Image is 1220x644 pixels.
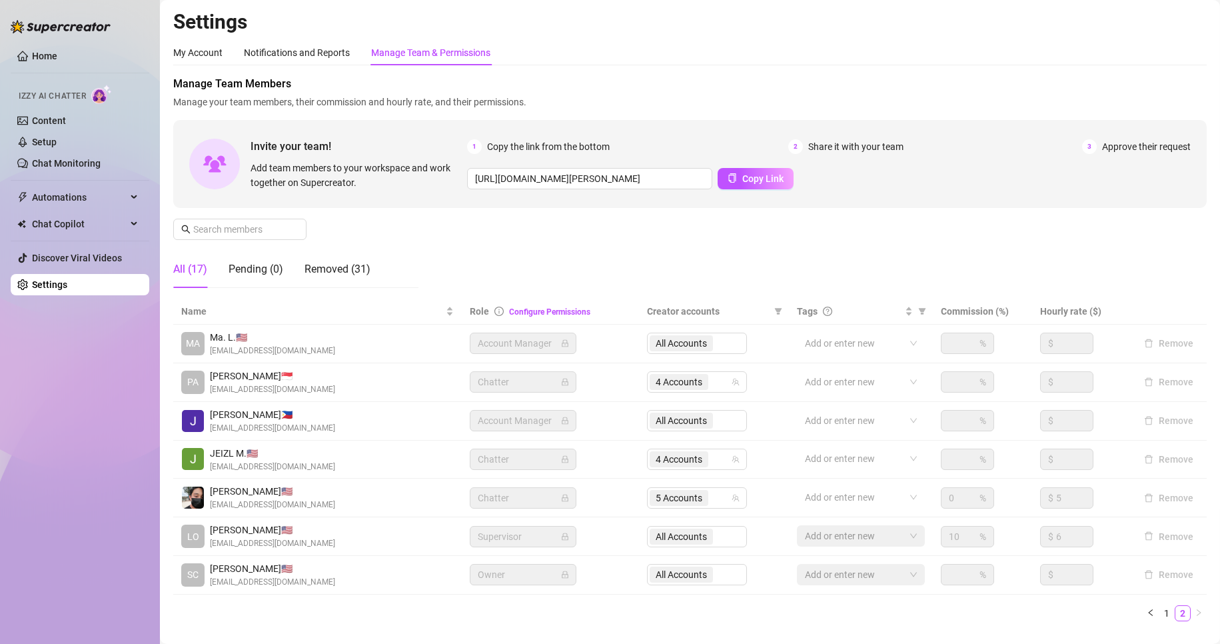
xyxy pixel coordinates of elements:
[32,253,122,263] a: Discover Viral Videos
[32,51,57,61] a: Home
[210,461,335,473] span: [EMAIL_ADDRESS][DOMAIN_NAME]
[1159,605,1175,621] li: 1
[187,529,199,544] span: LO
[1032,299,1131,325] th: Hourly rate ($)
[478,449,568,469] span: Chatter
[210,383,335,396] span: [EMAIL_ADDRESS][DOMAIN_NAME]
[181,304,443,319] span: Name
[732,378,740,386] span: team
[561,571,569,579] span: lock
[1143,605,1159,621] button: left
[915,301,929,321] span: filter
[823,307,832,316] span: question-circle
[244,45,350,60] div: Notifications and Reports
[561,455,569,463] span: lock
[656,491,702,505] span: 5 Accounts
[173,261,207,277] div: All (17)
[371,45,490,60] div: Manage Team & Permissions
[1139,529,1199,545] button: Remove
[1139,567,1199,583] button: Remove
[1139,490,1199,506] button: Remove
[173,95,1207,109] span: Manage your team members, their commission and hourly rate, and their permissions.
[561,339,569,347] span: lock
[509,307,590,317] a: Configure Permissions
[210,537,335,550] span: [EMAIL_ADDRESS][DOMAIN_NAME]
[210,422,335,435] span: [EMAIL_ADDRESS][DOMAIN_NAME]
[561,533,569,541] span: lock
[808,139,904,154] span: Share it with your team
[732,494,740,502] span: team
[173,9,1207,35] h2: Settings
[182,410,204,432] img: John Lhester
[933,299,1031,325] th: Commission (%)
[187,375,199,389] span: PA
[305,261,370,277] div: Removed (31)
[1139,374,1199,390] button: Remove
[788,139,803,154] span: 2
[210,345,335,357] span: [EMAIL_ADDRESS][DOMAIN_NAME]
[561,417,569,425] span: lock
[1139,451,1199,467] button: Remove
[182,448,204,470] img: JEIZL MALLARI
[187,567,199,582] span: SC
[478,411,568,431] span: Account Manager
[918,307,926,315] span: filter
[774,307,782,315] span: filter
[718,168,794,189] button: Copy Link
[1159,606,1174,621] a: 1
[728,173,737,183] span: copy
[561,378,569,386] span: lock
[732,455,740,463] span: team
[1143,605,1159,621] li: Previous Page
[186,336,200,351] span: MA
[494,307,504,316] span: info-circle
[1139,413,1199,429] button: Remove
[32,213,127,235] span: Chat Copilot
[650,374,708,390] span: 4 Accounts
[470,306,489,317] span: Role
[656,375,702,389] span: 4 Accounts
[487,139,610,154] span: Copy the link from the bottom
[210,561,335,576] span: [PERSON_NAME] 🇺🇸
[17,219,26,229] img: Chat Copilot
[561,494,569,502] span: lock
[210,576,335,589] span: [EMAIL_ADDRESS][DOMAIN_NAME]
[229,261,283,277] div: Pending (0)
[1139,335,1199,351] button: Remove
[11,20,111,33] img: logo-BBDzfeDw.svg
[173,45,223,60] div: My Account
[467,139,482,154] span: 1
[797,304,818,319] span: Tags
[742,173,784,184] span: Copy Link
[32,187,127,208] span: Automations
[32,115,66,126] a: Content
[772,301,785,321] span: filter
[478,488,568,508] span: Chatter
[210,446,335,461] span: JEIZL M. 🇺🇸
[1102,139,1191,154] span: Approve their request
[210,484,335,499] span: [PERSON_NAME] 🇺🇸
[656,452,702,467] span: 4 Accounts
[32,279,67,290] a: Settings
[210,407,335,422] span: [PERSON_NAME] 🇵🇭
[1147,609,1155,617] span: left
[1175,599,1207,631] iframe: Intercom live chat
[210,499,335,511] span: [EMAIL_ADDRESS][DOMAIN_NAME]
[650,490,708,506] span: 5 Accounts
[650,451,708,467] span: 4 Accounts
[478,527,568,547] span: Supervisor
[193,222,288,237] input: Search members
[210,369,335,383] span: [PERSON_NAME] 🇸🇬
[478,333,568,353] span: Account Manager
[478,372,568,392] span: Chatter
[1082,139,1097,154] span: 3
[182,487,204,509] img: john kenneth santillan
[32,158,101,169] a: Chat Monitoring
[32,137,57,147] a: Setup
[210,330,335,345] span: Ma. L. 🇺🇸
[181,225,191,234] span: search
[173,299,462,325] th: Name
[251,161,462,190] span: Add team members to your workspace and work together on Supercreator.
[210,523,335,537] span: [PERSON_NAME] 🇺🇸
[251,138,467,155] span: Invite your team!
